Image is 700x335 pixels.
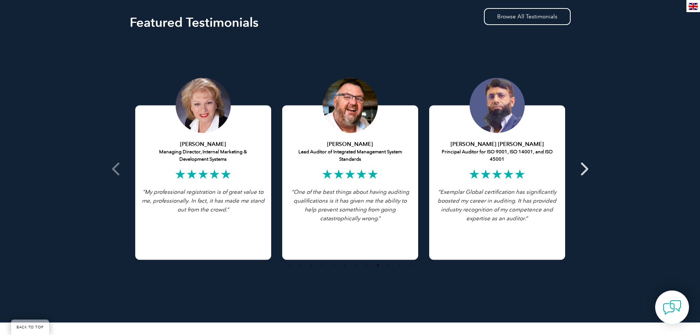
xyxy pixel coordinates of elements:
[407,261,414,269] button: 12 of 4
[663,298,681,317] img: contact-chat.png
[141,140,266,163] h5: Managing Director, Internal Marketing & Development Systems
[363,261,370,269] button: 8 of 4
[319,261,326,269] button: 4 of 4
[341,261,348,269] button: 6 of 4
[180,141,226,147] strong: [PERSON_NAME]
[286,261,293,269] button: 1 of 4
[689,3,698,10] img: en
[288,140,413,163] h5: Lead Auditor of Integrated Management System Standards
[11,320,49,335] a: BACK TO TOP
[143,189,145,195] em: “
[327,141,373,147] strong: [PERSON_NAME]
[450,141,544,147] strong: [PERSON_NAME] [PERSON_NAME]
[435,168,560,180] h2: ★★★★★
[377,215,378,222] span: .
[297,261,304,269] button: 2 of 4
[308,261,315,269] button: 3 of 4
[438,189,556,222] em: “
[141,168,266,180] h2: ★★★★★
[352,261,359,269] button: 7 of 4
[438,189,556,222] i: ”
[130,17,571,28] h2: Featured Testimonials
[142,189,265,213] i: My professional registration is of great value to me, professionally. In fact, it has made me sta...
[291,189,409,222] em: “
[294,189,409,222] span: One of the best things about having auditing qualifications is it has given me the ability to hel...
[385,261,392,269] button: 10 of 4
[396,261,403,269] button: 11 of 4
[288,168,413,180] h2: ★★★★★
[374,261,381,269] button: 9 of 4
[291,189,409,222] i: ”
[330,261,337,269] button: 5 of 4
[484,8,571,25] a: Browse All Testimonials
[438,189,556,222] span: Exemplar Global certification has significantly boosted my career in auditing. It has provided in...
[435,140,560,163] h5: Principal Auditor for ISO 9001, ISO 14001, and ISO 45001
